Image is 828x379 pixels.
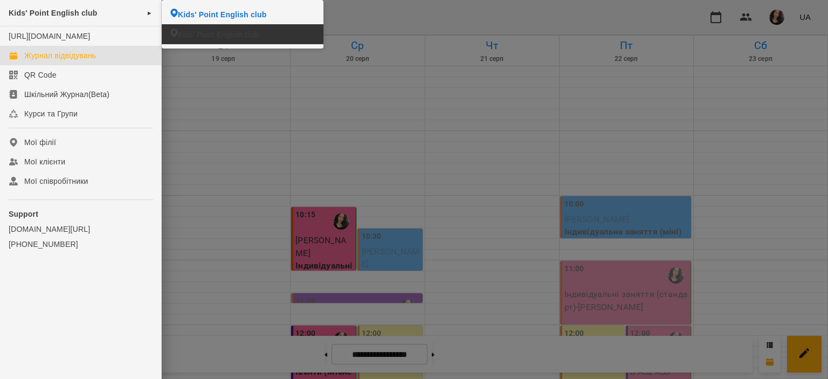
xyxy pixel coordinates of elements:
span: Kids' Point English club [178,29,259,40]
div: Мої співробітники [24,176,88,187]
div: Журнал відвідувань [24,50,96,61]
span: Kids' Point English club [178,9,266,20]
a: [PHONE_NUMBER] [9,239,153,250]
div: Шкільний Журнал(Beta) [24,89,109,100]
a: [DOMAIN_NAME][URL] [9,224,153,235]
div: Мої філії [24,137,56,148]
div: QR Code [24,70,57,80]
div: Курси та Групи [24,108,78,119]
div: Мої клієнти [24,156,65,167]
p: Support [9,209,153,219]
span: ► [147,9,153,17]
a: [URL][DOMAIN_NAME] [9,32,90,40]
span: Kids' Point English club [9,9,97,17]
